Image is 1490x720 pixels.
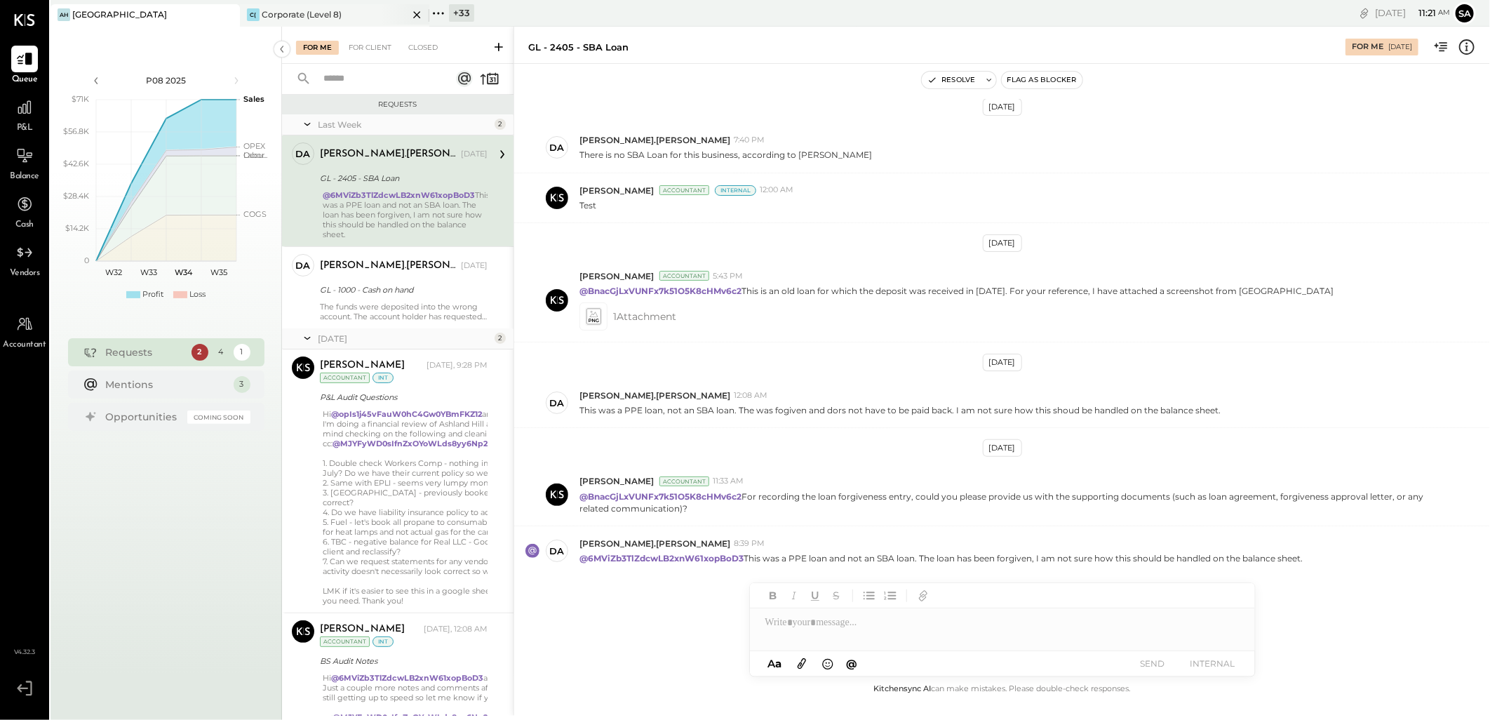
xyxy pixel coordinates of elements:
text: 0 [84,255,89,265]
text: W34 [175,267,193,277]
strong: @6MViZb3TlZdcwLB2xnW61xopBoD3 [323,190,475,200]
span: 7:40 PM [734,135,765,146]
div: Loss [189,289,206,300]
a: Accountant [1,311,48,352]
div: For Me [1352,41,1383,53]
button: SEND [1125,654,1181,673]
div: Accountant [659,185,709,195]
div: Accountant [659,271,709,281]
div: [DATE] [1388,42,1412,52]
div: Internal [715,185,756,196]
button: Add URL [914,587,932,605]
button: Sa [1454,2,1476,25]
span: 12:08 AM [734,390,767,401]
div: Opportunities [106,410,180,424]
text: $56.8K [63,126,89,136]
span: Vendors [10,267,40,280]
div: int [372,373,394,383]
span: a [775,657,781,670]
div: P08 2025 [107,74,226,86]
div: 4. Do we have liability insurance policy to accrue monthly expense? Lumpy MOM [323,507,651,517]
a: Cash [1,191,48,232]
div: GL - 2405 - SBA Loan [528,41,629,54]
div: Accountant [320,636,370,647]
div: C( [247,8,260,21]
span: [PERSON_NAME].[PERSON_NAME] [579,538,730,549]
div: AH [58,8,70,21]
div: [PERSON_NAME].[PERSON_NAME] [320,259,458,273]
span: Accountant [4,339,46,352]
div: [PERSON_NAME].[PERSON_NAME] [320,147,458,161]
button: Unordered List [860,587,878,605]
div: Mentions [106,378,227,392]
div: P&L Audit Questions [320,390,483,404]
div: [DATE] [318,333,491,345]
span: 8:39 PM [734,538,765,549]
span: P&L [17,122,33,135]
div: Closed [401,41,445,55]
div: copy link [1357,6,1371,20]
div: Accountant [320,373,370,383]
p: There is no SBA Loan for this business, according to [PERSON_NAME] [579,149,872,161]
div: Profit [142,289,163,300]
span: Queue [12,74,38,86]
button: Flag as Blocker [1002,72,1082,88]
span: Cash [15,219,34,232]
span: 11:33 AM [713,476,744,487]
span: [PERSON_NAME] [579,270,654,282]
text: Occu... [243,150,267,160]
div: [PERSON_NAME] [320,359,405,373]
div: [DATE] [1375,6,1450,20]
div: Requests [289,100,506,109]
text: COGS [243,209,267,219]
div: [DATE] [461,260,488,272]
span: 5:43 PM [713,271,743,282]
div: The funds were deposited into the wrong account. The account holder has requested that the bank t... [320,302,488,321]
div: 5. Fuel - let's book all propane to consumables/restaurant supplies since it's prob used for heat... [323,517,651,537]
div: + 33 [449,4,474,22]
span: [PERSON_NAME] [579,475,654,487]
text: W32 [105,267,122,277]
div: Accountant [659,476,709,486]
text: Sales [243,94,264,104]
div: GL - 1000 - Cash on hand [320,283,483,297]
strong: @BnacGjLxVUNFx7k51O5K8cHMv6c2 [579,286,741,296]
div: da [296,259,311,272]
div: Coming Soon [187,411,250,424]
div: 1. Double check Workers Comp - nothing in prior 3 periods and negative balance in July? Do we hav... [323,458,651,478]
span: [PERSON_NAME] [579,185,654,196]
strong: @6MViZb3TlZdcwLB2xnW61xopBoD3 [331,673,483,683]
div: 2 [495,119,506,130]
span: Balance [10,171,39,183]
div: da [550,396,565,410]
p: This was a PPE loan and not an SBA loan. The loan has been forgiven, I am not sure how this shoul... [579,552,1303,564]
div: da [296,147,311,161]
div: [PERSON_NAME] [320,622,405,636]
strong: @6MViZb3TlZdcwLB2xnW61xopBoD3 [579,553,744,564]
div: 3. [GEOGRAPHIC_DATA] - previously booked to R&M but now booked to Marketing - correct? [323,488,651,507]
div: 2 [495,333,506,344]
div: For Me [296,41,339,55]
div: 1 [234,344,250,361]
span: 12:00 AM [760,185,793,196]
div: Last Week [318,119,491,131]
div: [DATE], 12:08 AM [424,624,488,635]
div: [DATE] [983,439,1022,457]
strong: @MJYFyWD0sIfnZxOYoWLds8yy6Np2 [333,439,488,448]
a: Queue [1,46,48,86]
strong: @BnacGjLxVUNFx7k51O5K8cHMv6c2 [579,491,741,502]
strong: @opIs1j45vFauW0hC4Gw0YBmFKZ12 [331,409,482,419]
div: GL - 2405 - SBA Loan [320,171,483,185]
button: @ [842,655,861,672]
text: W35 [210,267,227,277]
div: [DATE], 9:28 PM [427,360,488,371]
div: 6. TBC - negative balance for Real LLC - Google looks like it's R&M but maybe we ask client and r... [323,537,651,556]
div: [GEOGRAPHIC_DATA] [72,8,167,20]
button: Resolve [922,72,981,88]
button: Ordered List [881,587,899,605]
p: This is an old loan for which the deposit was received in [DATE]. For your reference, I have atta... [579,285,1334,297]
p: For recording the loan forgiveness entry, could you please provide us with the supporting documen... [579,491,1434,514]
div: 2. Same with EPLI - seems very lumpy month over month. [323,478,651,488]
span: [PERSON_NAME].[PERSON_NAME] [579,389,730,401]
span: 1 Attachment [613,302,676,331]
